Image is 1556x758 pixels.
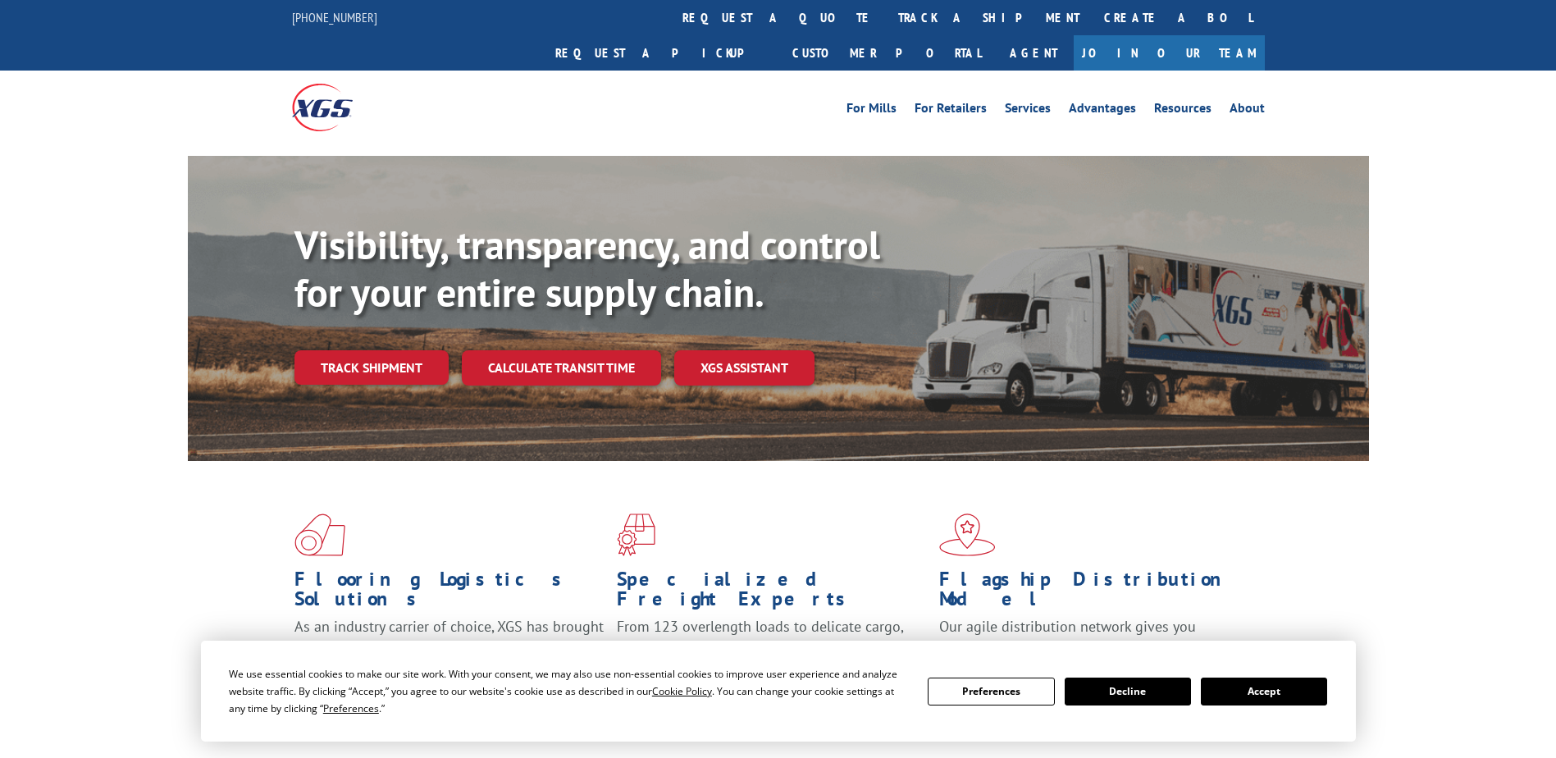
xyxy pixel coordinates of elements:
span: Cookie Policy [652,684,712,698]
span: As an industry carrier of choice, XGS has brought innovation and dedication to flooring logistics... [294,617,604,675]
a: Join Our Team [1074,35,1265,71]
h1: Flooring Logistics Solutions [294,569,605,617]
a: Resources [1154,102,1211,120]
h1: Specialized Freight Experts [617,569,927,617]
a: About [1230,102,1265,120]
button: Accept [1201,678,1327,705]
h1: Flagship Distribution Model [939,569,1249,617]
span: Our agile distribution network gives you nationwide inventory management on demand. [939,617,1241,655]
a: Services [1005,102,1051,120]
a: Agent [993,35,1074,71]
b: Visibility, transparency, and control for your entire supply chain. [294,219,880,317]
a: Request a pickup [543,35,780,71]
a: For Mills [846,102,897,120]
img: xgs-icon-focused-on-flooring-red [617,514,655,556]
a: [PHONE_NUMBER] [292,9,377,25]
img: xgs-icon-total-supply-chain-intelligence-red [294,514,345,556]
button: Preferences [928,678,1054,705]
div: We use essential cookies to make our site work. With your consent, we may also use non-essential ... [229,665,908,717]
a: Customer Portal [780,35,993,71]
a: Track shipment [294,350,449,385]
a: XGS ASSISTANT [674,350,815,386]
span: Preferences [323,701,379,715]
div: Cookie Consent Prompt [201,641,1356,742]
a: For Retailers [915,102,987,120]
p: From 123 overlength loads to delicate cargo, our experienced staff knows the best way to move you... [617,617,927,690]
a: Advantages [1069,102,1136,120]
a: Calculate transit time [462,350,661,386]
button: Decline [1065,678,1191,705]
img: xgs-icon-flagship-distribution-model-red [939,514,996,556]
